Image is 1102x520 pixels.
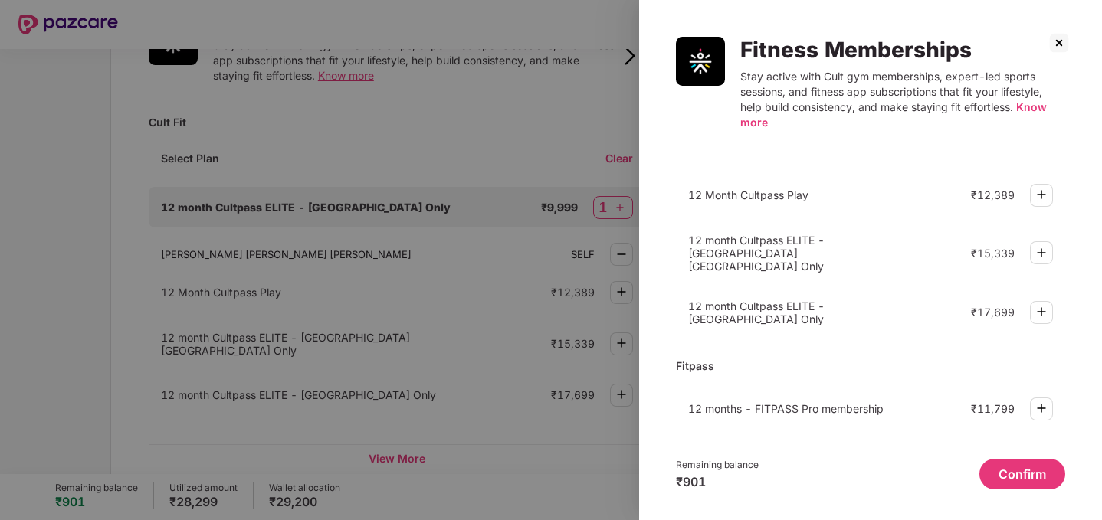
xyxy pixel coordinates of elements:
span: 12 months - FITPASS Pro membership [688,402,884,415]
img: svg+xml;base64,PHN2ZyBpZD0iUGx1cy0zMngzMiIgeG1sbnM9Imh0dHA6Ly93d3cudzMub3JnLzIwMDAvc3ZnIiB3aWR0aD... [1032,185,1051,204]
div: Fitness Memberships [740,37,1065,63]
span: 12 Month Cultpass Play [688,188,808,201]
div: ₹901 [676,474,759,489]
span: 12 month Cultpass ELITE - [GEOGRAPHIC_DATA] Only [688,299,825,325]
button: Confirm [979,459,1065,489]
span: 12 month Cultpass ELITE - [GEOGRAPHIC_DATA] [GEOGRAPHIC_DATA] Only [688,234,825,273]
div: ₹15,339 [971,247,1015,260]
div: Stay active with Cult gym memberships, expert-led sports sessions, and fitness app subscriptions ... [740,69,1065,130]
img: svg+xml;base64,PHN2ZyBpZD0iUGx1cy0zMngzMiIgeG1sbnM9Imh0dHA6Ly93d3cudzMub3JnLzIwMDAvc3ZnIiB3aWR0aD... [1032,244,1051,262]
img: svg+xml;base64,PHN2ZyBpZD0iQ3Jvc3MtMzJ4MzIiIHhtbG5zPSJodHRwOi8vd3d3LnczLm9yZy8yMDAwL3N2ZyIgd2lkdG... [1047,31,1071,55]
img: Fitness Memberships [676,37,725,86]
div: ₹17,699 [971,306,1015,319]
div: Fitpass [676,352,1065,379]
img: svg+xml;base64,PHN2ZyBpZD0iUGx1cy0zMngzMiIgeG1sbnM9Imh0dHA6Ly93d3cudzMub3JnLzIwMDAvc3ZnIiB3aWR0aD... [1032,303,1051,321]
div: ₹11,799 [971,402,1015,415]
div: ₹12,389 [971,188,1015,201]
img: svg+xml;base64,PHN2ZyBpZD0iUGx1cy0zMngzMiIgeG1sbnM9Imh0dHA6Ly93d3cudzMub3JnLzIwMDAvc3ZnIiB3aWR0aD... [1032,399,1051,417]
div: Remaining balance [676,459,759,471]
